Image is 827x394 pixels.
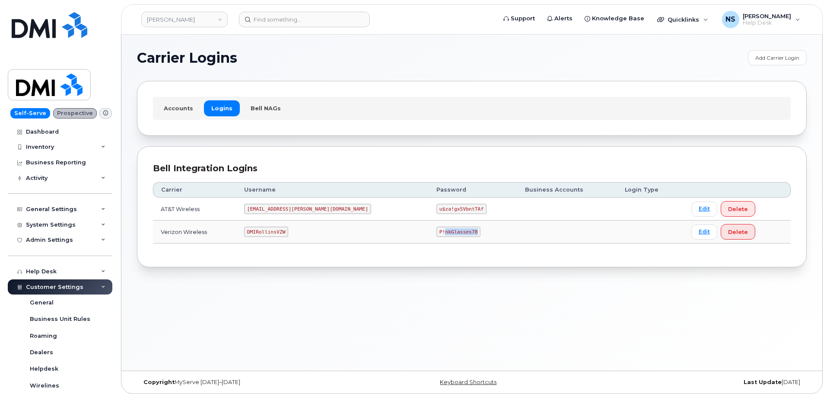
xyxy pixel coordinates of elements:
div: Bell Integration Logins [153,162,791,175]
button: Delete [721,224,755,240]
span: Delete [728,205,748,213]
strong: Copyright [143,379,175,385]
code: DMIRollinsVZW [244,227,288,237]
th: Password [429,182,517,198]
th: Login Type [617,182,684,198]
th: Business Accounts [517,182,617,198]
span: Carrier Logins [137,51,237,64]
button: Delete [721,201,755,217]
a: Keyboard Shortcuts [440,379,496,385]
a: Logins [204,100,240,116]
code: [EMAIL_ADDRESS][PERSON_NAME][DOMAIN_NAME] [244,204,371,214]
a: Add Carrier Login [748,50,807,65]
div: [DATE] [583,379,807,386]
a: Edit [691,202,717,217]
td: Verizon Wireless [153,221,236,243]
th: Username [236,182,429,198]
div: MyServe [DATE]–[DATE] [137,379,360,386]
td: AT&T Wireless [153,198,236,221]
a: Bell NAGs [243,100,288,116]
span: Delete [728,228,748,236]
code: u$za!gx5VbntTAf [436,204,487,214]
a: Accounts [156,100,200,116]
strong: Last Update [744,379,782,385]
th: Carrier [153,182,236,198]
a: Edit [691,224,717,240]
code: P!nkGlasses78 [436,227,480,237]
